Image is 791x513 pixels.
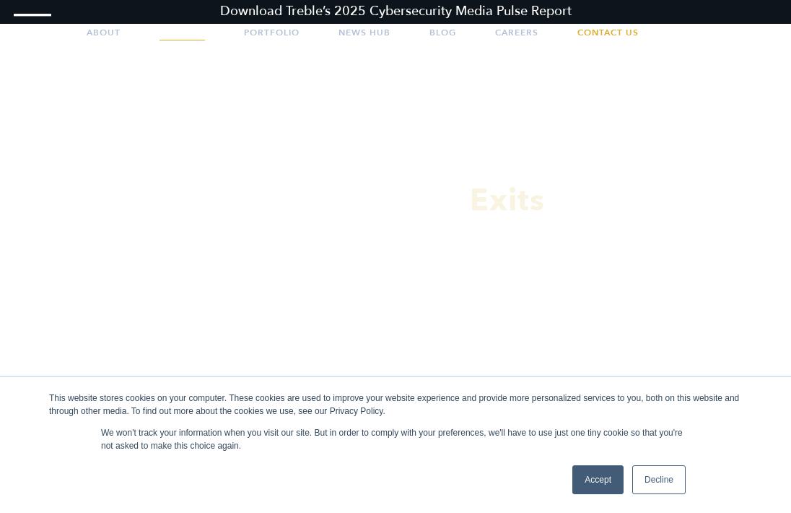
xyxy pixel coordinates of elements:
a: News Hub [338,14,390,51]
a: Decline [632,465,686,494]
a: Portfolio [244,14,300,51]
img: Treble logo [14,14,52,53]
p: We won't track your information when you visit our site. But in order to comply with your prefere... [101,426,690,452]
a: About [87,14,121,51]
div: This website stores cookies on your computer. These cookies are used to improve your website expe... [49,392,742,418]
h3: PR That Drives [118,184,672,218]
a: Contact Us [577,14,639,51]
span: Exits [470,180,545,221]
a: Accept [572,465,624,494]
a: Services [159,14,205,51]
a: Careers [495,14,538,51]
a: Blog [429,14,456,51]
